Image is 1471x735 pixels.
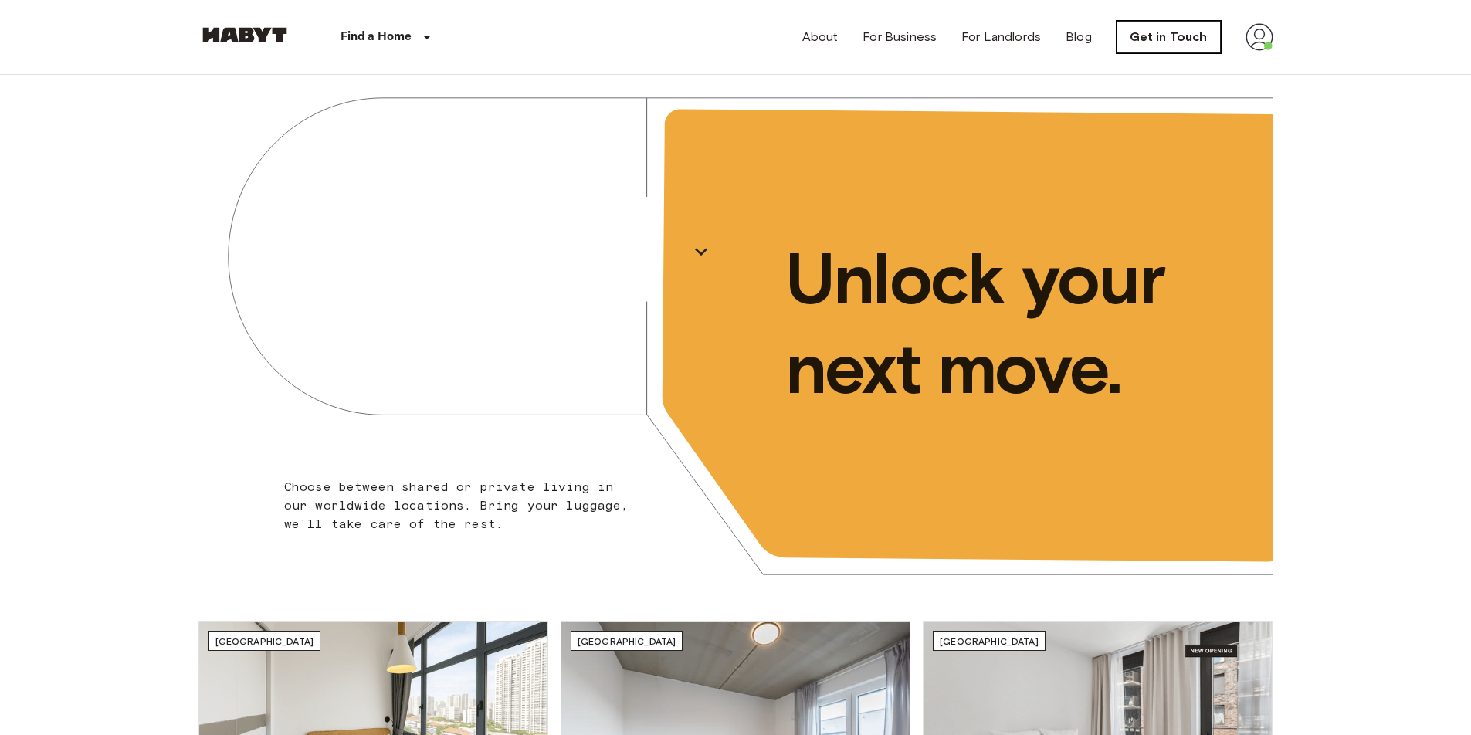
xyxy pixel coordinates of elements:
p: Find a Home [341,28,412,46]
img: Habyt [198,27,291,42]
a: For Landlords [961,28,1041,46]
img: avatar [1246,23,1273,51]
span: [GEOGRAPHIC_DATA] [578,635,676,647]
p: Unlock your next move. [785,234,1249,413]
a: For Business [863,28,937,46]
p: Choose between shared or private living in our worldwide locations. Bring your luggage, we'll tak... [284,478,639,533]
span: [GEOGRAPHIC_DATA] [940,635,1039,647]
a: About [802,28,839,46]
span: [GEOGRAPHIC_DATA] [215,635,314,647]
a: Get in Touch [1117,21,1221,53]
a: Blog [1066,28,1092,46]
